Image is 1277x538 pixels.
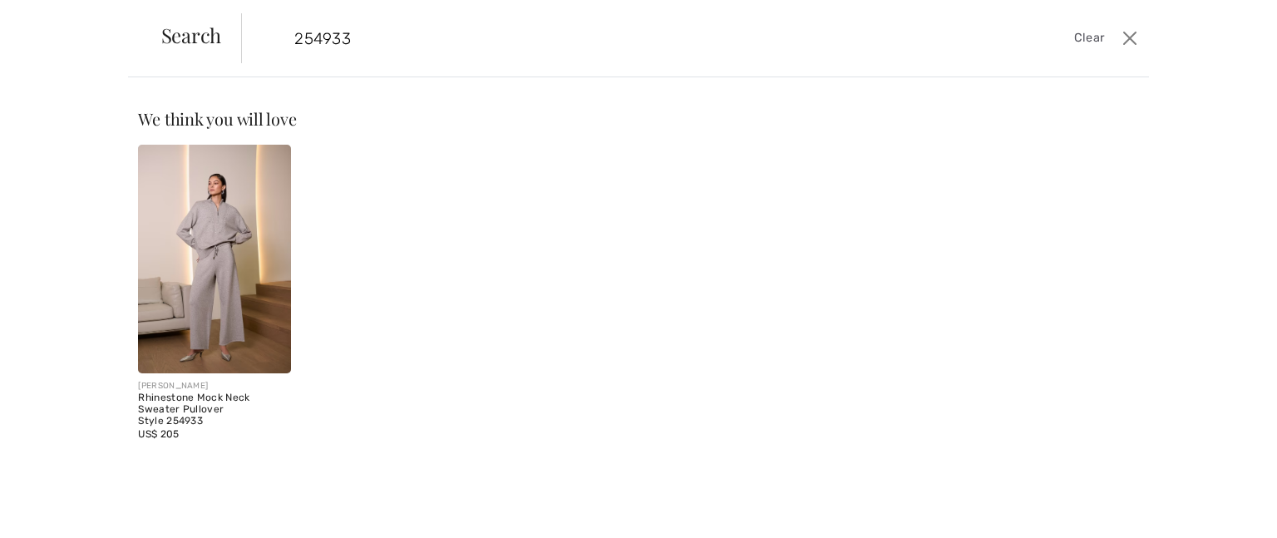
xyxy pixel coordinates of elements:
button: Close [1117,25,1142,52]
span: US$ 205 [138,428,179,440]
span: Help [37,12,71,27]
span: We think you will love [138,107,296,130]
span: Search [161,25,222,45]
input: TYPE TO SEARCH [282,13,909,63]
div: Rhinestone Mock Neck Sweater Pullover Style 254933 [138,392,290,427]
div: [PERSON_NAME] [138,380,290,392]
span: Clear [1074,29,1105,47]
img: Rhinestone Mock Neck Sweater Pullover Style 254933. Black [138,145,290,373]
